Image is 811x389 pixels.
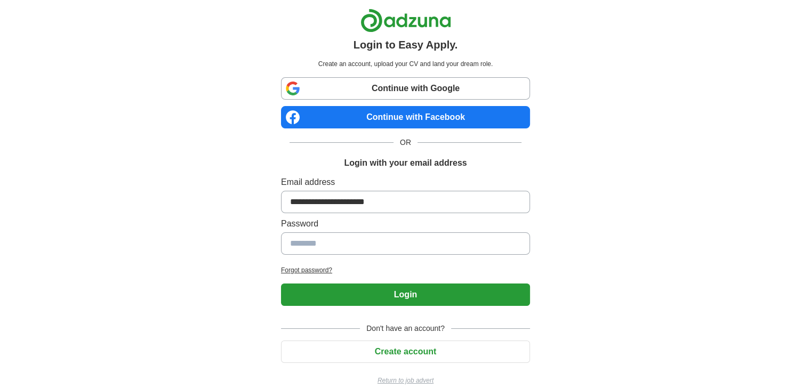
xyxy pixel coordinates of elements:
[281,347,530,356] a: Create account
[360,323,451,334] span: Don't have an account?
[281,217,530,230] label: Password
[281,376,530,385] a: Return to job advert
[281,176,530,189] label: Email address
[394,137,417,148] span: OR
[281,341,530,363] button: Create account
[281,283,530,306] button: Login
[281,77,530,100] a: Continue with Google
[344,157,467,169] h1: Login with your email address
[360,9,451,33] img: Adzuna logo
[354,37,458,53] h1: Login to Easy Apply.
[283,59,528,69] p: Create an account, upload your CV and land your dream role.
[281,106,530,128] a: Continue with Facebook
[281,265,530,275] a: Forgot password?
